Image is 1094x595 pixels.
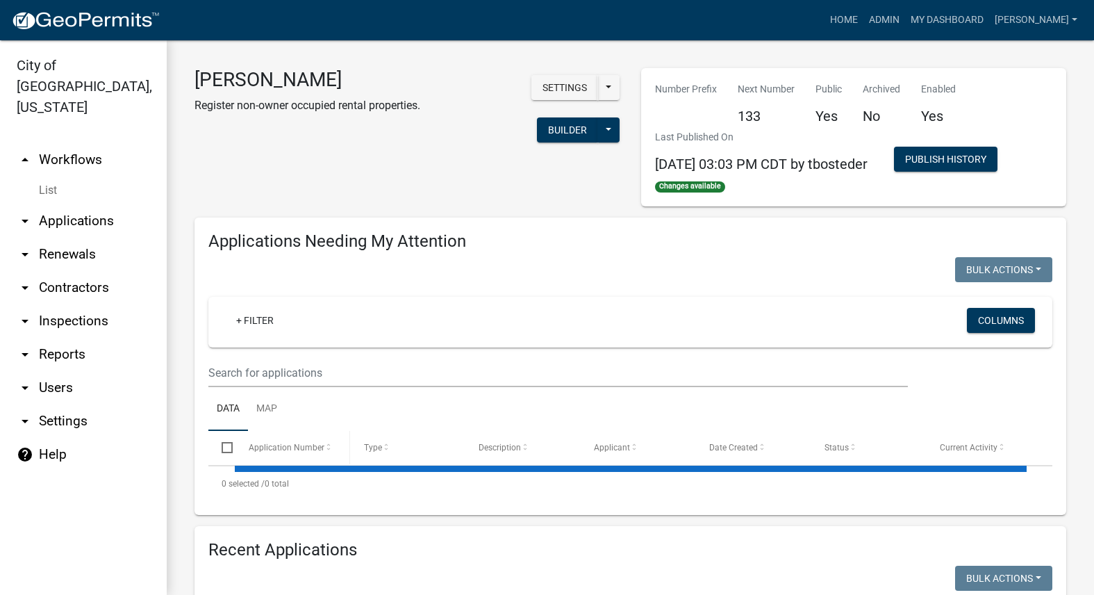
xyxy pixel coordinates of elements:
input: Search for applications [208,359,908,387]
h4: Recent Applications [208,540,1052,560]
datatable-header-cell: Status [811,431,927,464]
h5: 133 [738,108,795,124]
div: 0 total [208,466,1052,501]
span: Status [824,443,849,453]
i: arrow_drop_down [17,313,33,329]
wm-modal-confirm: Workflow Publish History [894,155,997,166]
p: Public [815,82,842,97]
i: help [17,446,33,463]
button: Settings [531,75,598,100]
span: Date Created [709,443,758,453]
a: Home [824,7,863,33]
a: My Dashboard [905,7,989,33]
i: arrow_drop_down [17,380,33,396]
p: Register non-owner occupied rental properties. [194,97,420,114]
datatable-header-cell: Type [350,431,465,464]
i: arrow_drop_down [17,413,33,430]
h5: No [863,108,900,124]
span: Description [479,443,521,453]
i: arrow_drop_up [17,152,33,168]
p: Last Published On [655,130,868,145]
a: Data [208,387,248,432]
i: arrow_drop_down [17,246,33,263]
h5: Yes [815,108,842,124]
datatable-header-cell: Applicant [581,431,696,464]
span: 0 selected / [222,479,265,489]
span: Applicant [594,443,630,453]
a: Map [248,387,285,432]
h3: [PERSON_NAME] [194,68,420,92]
p: Number Prefix [655,82,717,97]
span: Application Number [249,443,324,453]
span: Type [364,443,382,453]
i: arrow_drop_down [17,346,33,363]
h5: Yes [921,108,956,124]
p: Enabled [921,82,956,97]
span: [DATE] 03:03 PM CDT by tbosteder [655,156,868,172]
i: arrow_drop_down [17,213,33,229]
a: + Filter [225,308,285,333]
p: Archived [863,82,900,97]
h4: Applications Needing My Attention [208,231,1052,252]
datatable-header-cell: Application Number [235,431,350,464]
datatable-header-cell: Description [465,431,581,464]
button: Publish History [894,147,997,172]
i: arrow_drop_down [17,279,33,296]
p: Next Number [738,82,795,97]
button: Builder [537,117,598,142]
button: Bulk Actions [955,566,1052,591]
datatable-header-cell: Date Created [696,431,811,464]
a: Admin [863,7,905,33]
datatable-header-cell: Select [208,431,235,464]
span: Changes available [655,181,726,193]
span: Current Activity [940,443,997,453]
button: Bulk Actions [955,257,1052,282]
a: [PERSON_NAME] [989,7,1083,33]
datatable-header-cell: Current Activity [927,431,1042,464]
button: Columns [967,308,1035,333]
